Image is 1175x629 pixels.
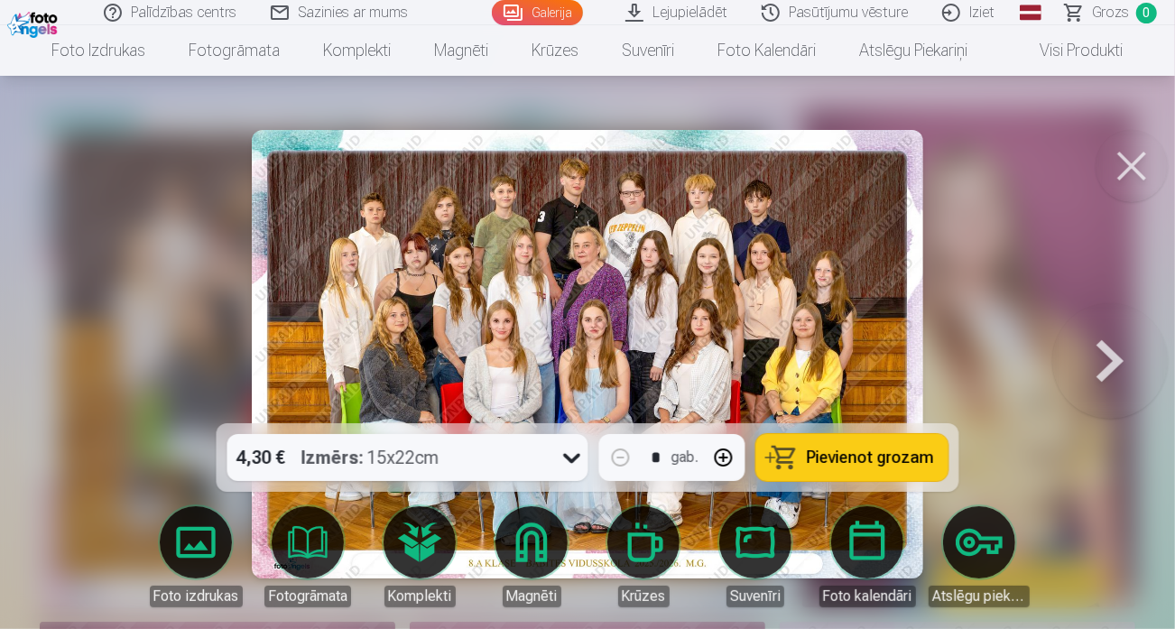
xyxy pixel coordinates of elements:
span: Grozs [1092,2,1129,23]
div: Krūzes [618,586,670,607]
div: Foto izdrukas [150,586,243,607]
a: Foto izdrukas [145,506,246,607]
div: 4,30 € [227,434,294,481]
a: Fotogrāmata [257,506,358,607]
a: Atslēgu piekariņi [838,25,990,76]
a: Krūzes [511,25,601,76]
a: Foto kalendāri [817,506,918,607]
div: Komplekti [384,586,456,607]
div: Fotogrāmata [264,586,351,607]
a: Suvenīri [601,25,697,76]
div: gab. [671,447,699,468]
div: 15x22cm [301,434,439,481]
span: 0 [1136,3,1157,23]
a: Visi produkti [990,25,1145,76]
a: Krūzes [593,506,694,607]
a: Foto kalendāri [697,25,838,76]
div: Magnēti [503,586,561,607]
a: Suvenīri [705,506,806,607]
a: Komplekti [369,506,470,607]
div: Foto kalendāri [819,586,916,607]
img: /fa1 [7,7,62,38]
a: Magnēti [481,506,582,607]
a: Atslēgu piekariņi [929,506,1030,607]
button: Pievienot grozam [756,434,948,481]
a: Fotogrāmata [168,25,302,76]
div: Suvenīri [726,586,784,607]
span: Pievienot grozam [807,449,934,466]
a: Foto izdrukas [31,25,168,76]
a: Komplekti [302,25,413,76]
a: Magnēti [413,25,511,76]
div: Atslēgu piekariņi [929,586,1030,607]
strong: Izmērs : [301,445,364,470]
